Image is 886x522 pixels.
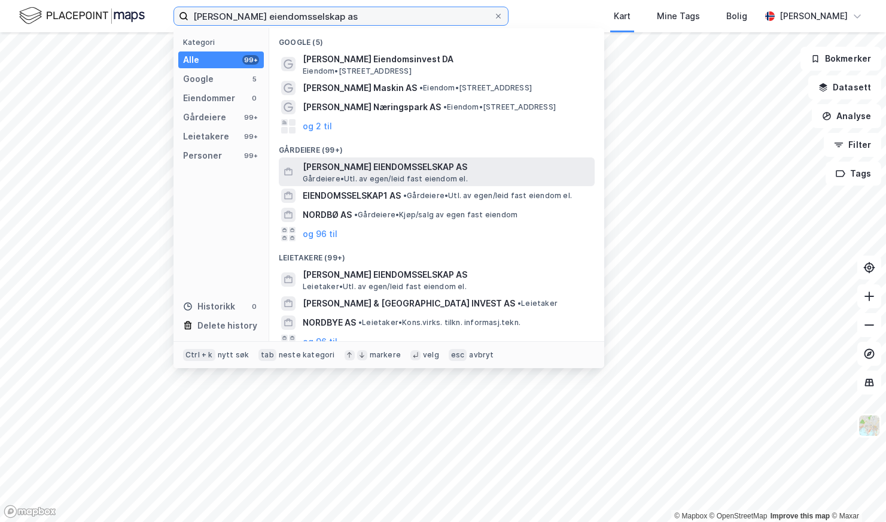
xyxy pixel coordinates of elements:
[517,299,558,308] span: Leietaker
[303,81,417,95] span: [PERSON_NAME] Maskin AS
[358,318,362,327] span: •
[183,53,199,67] div: Alle
[303,227,337,241] button: og 96 til
[710,512,768,520] a: OpenStreetMap
[183,299,235,314] div: Historikk
[303,282,467,292] span: Leietaker • Utl. av egen/leid fast eiendom el.
[303,160,590,174] span: [PERSON_NAME] EIENDOMSSELSKAP AS
[858,414,881,437] img: Z
[824,133,881,157] button: Filter
[218,350,249,360] div: nytt søk
[183,349,215,361] div: Ctrl + k
[183,91,235,105] div: Eiendommer
[403,191,407,200] span: •
[449,349,467,361] div: esc
[614,9,631,23] div: Kart
[303,66,412,76] span: Eiendom • [STREET_ADDRESS]
[354,210,358,219] span: •
[249,302,259,311] div: 0
[183,38,264,47] div: Kategori
[800,47,881,71] button: Bokmerker
[303,296,515,311] span: [PERSON_NAME] & [GEOGRAPHIC_DATA] INVEST AS
[242,113,259,122] div: 99+
[303,52,590,66] span: [PERSON_NAME] Eiendomsinvest DA
[4,505,56,518] a: Mapbox homepage
[269,136,604,157] div: Gårdeiere (99+)
[423,350,439,360] div: velg
[443,102,556,112] span: Eiendom • [STREET_ADDRESS]
[242,55,259,65] div: 99+
[269,28,604,50] div: Google (5)
[303,100,441,114] span: [PERSON_NAME] Næringspark AS
[183,72,214,86] div: Google
[188,7,494,25] input: Søk på adresse, matrikkel, gårdeiere, leietakere eller personer
[403,191,572,201] span: Gårdeiere • Utl. av egen/leid fast eiendom el.
[443,102,447,111] span: •
[197,318,257,333] div: Delete history
[242,151,259,160] div: 99+
[771,512,830,520] a: Improve this map
[303,208,352,222] span: NORDBØ AS
[826,162,881,186] button: Tags
[303,335,337,349] button: og 96 til
[780,9,848,23] div: [PERSON_NAME]
[183,148,222,163] div: Personer
[419,83,532,93] span: Eiendom • [STREET_ADDRESS]
[249,93,259,103] div: 0
[303,315,356,330] span: NORDBYE AS
[249,74,259,84] div: 5
[279,350,335,360] div: neste kategori
[808,75,881,99] button: Datasett
[183,129,229,144] div: Leietakere
[674,512,707,520] a: Mapbox
[370,350,401,360] div: markere
[354,210,517,220] span: Gårdeiere • Kjøp/salg av egen fast eiendom
[812,104,881,128] button: Analyse
[19,5,145,26] img: logo.f888ab2527a4732fd821a326f86c7f29.svg
[303,119,332,133] button: og 2 til
[183,110,226,125] div: Gårdeiere
[419,83,423,92] span: •
[358,318,520,327] span: Leietaker • Kons.virks. tilkn. informasj.tekn.
[469,350,494,360] div: avbryt
[726,9,747,23] div: Bolig
[657,9,700,23] div: Mine Tags
[242,132,259,141] div: 99+
[826,465,886,522] iframe: Chat Widget
[269,244,604,265] div: Leietakere (99+)
[303,174,468,184] span: Gårdeiere • Utl. av egen/leid fast eiendom el.
[258,349,276,361] div: tab
[303,268,590,282] span: [PERSON_NAME] EIENDOMSSELSKAP AS
[303,189,401,203] span: EIENDOMSSELSKAP1 AS
[517,299,521,308] span: •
